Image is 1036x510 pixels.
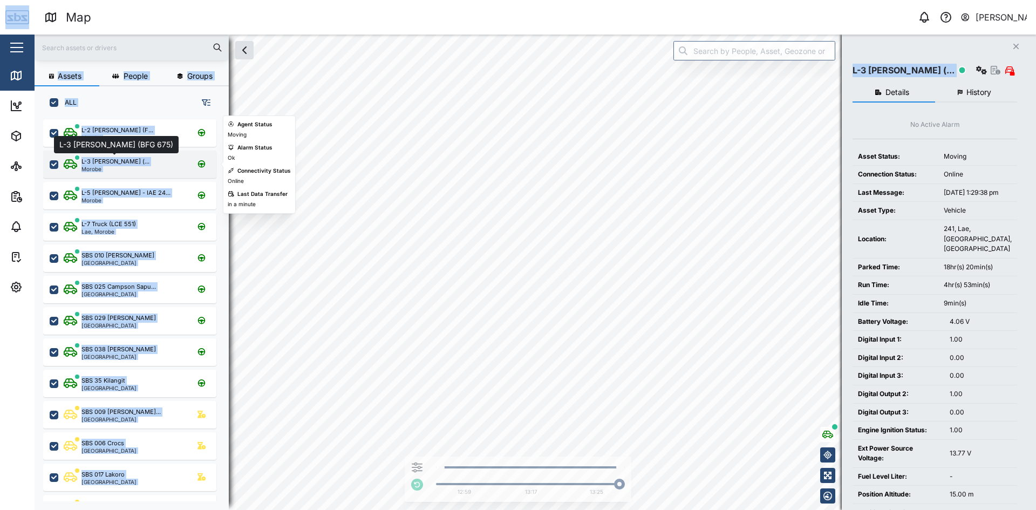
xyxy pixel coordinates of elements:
div: 4.06 V [950,317,1012,327]
div: Digital Input 3: [858,371,939,381]
span: Assets [58,72,81,80]
div: SBS 029 [PERSON_NAME] [81,314,156,323]
span: Details [885,89,909,96]
div: 4hr(s) 53min(s) [944,280,1012,290]
div: 241, Lae, [GEOGRAPHIC_DATA], [GEOGRAPHIC_DATA] [944,224,1012,254]
div: Reports [28,191,65,202]
div: Fuel Level Liter: [858,472,939,482]
div: Map [28,70,52,81]
div: SBS 025 Campson Sapu... [81,282,156,291]
div: 0.00 [950,407,1012,418]
input: Search assets or drivers [41,39,222,56]
div: [GEOGRAPHIC_DATA] [81,291,156,297]
div: Parked Time: [858,262,933,273]
div: L-5 [PERSON_NAME] - IAE 24... [81,188,171,198]
div: Digital Output 3: [858,407,939,418]
div: L-3 [PERSON_NAME] (... [81,157,149,166]
div: [GEOGRAPHIC_DATA] [81,354,156,359]
div: [GEOGRAPHIC_DATA] [81,448,137,453]
div: Last Data Transfer [237,190,288,199]
div: L-3 [PERSON_NAME] (... [853,64,955,77]
div: Connection Status: [858,169,933,180]
img: Main Logo [5,5,29,29]
span: People [124,72,148,80]
div: [DATE] 1:29:38 pm [944,188,1012,198]
div: 13:25 [590,488,603,497]
div: grid [43,115,228,501]
div: 13:17 [525,488,537,497]
div: SBS 006 Crocs [81,439,124,448]
div: [PERSON_NAME] [976,11,1027,24]
div: SBS 009 [PERSON_NAME]... [81,407,161,417]
div: Location: [858,234,933,244]
div: Online [944,169,1012,180]
div: [GEOGRAPHIC_DATA] [81,260,154,266]
div: Digital Input 2: [858,353,939,363]
span: History [966,89,991,96]
div: Settings [28,281,66,293]
div: 0.00 [950,353,1012,363]
div: SBS 017 Lakoro [81,470,125,479]
button: [PERSON_NAME] [960,10,1027,25]
div: Ok [228,154,235,162]
div: 0.00 [950,371,1012,381]
div: 1.00 [950,425,1012,436]
div: Digital Output 2: [858,389,939,399]
div: Map [66,8,91,27]
div: Idle Time: [858,298,933,309]
div: Morobe [81,198,171,203]
div: [GEOGRAPHIC_DATA] [81,385,137,391]
div: SBS 35 Kilangit [81,376,125,385]
div: Alarm Status [237,144,272,152]
div: Run Time: [858,280,933,290]
div: No Active Alarm [910,120,960,130]
div: Alarms [28,221,62,233]
div: Moving [228,131,247,139]
div: 15.00 m [950,489,1012,500]
span: Groups [187,72,213,80]
div: [GEOGRAPHIC_DATA] [81,323,156,328]
div: 1.00 [950,335,1012,345]
div: L-7 Truck (LCE 551) [81,220,136,229]
div: SBS 010 [PERSON_NAME] [81,251,154,260]
div: 18hr(s) 20min(s) [944,262,1012,273]
div: Vehicle [944,206,1012,216]
div: Engine Ignition Status: [858,425,939,436]
div: 13.77 V [950,448,1012,459]
input: Search by People, Asset, Geozone or Place [673,41,835,60]
label: ALL [58,98,77,107]
div: Morobe [81,135,153,140]
div: Online [228,177,244,186]
div: - [950,472,1012,482]
div: Connectivity Status [237,167,291,175]
div: Battery Voltage: [858,317,939,327]
div: Last Message: [858,188,933,198]
div: Position Altitude: [858,489,939,500]
div: Sites [28,160,54,172]
div: Ext Power Source Voltage: [858,444,939,464]
div: 12:59 [458,488,471,497]
div: Moving [944,152,1012,162]
canvas: Map [35,35,1036,510]
div: 9min(s) [944,298,1012,309]
div: [GEOGRAPHIC_DATA] [81,417,161,422]
div: Lae, Morobe [81,229,136,234]
div: in a minute [228,200,256,209]
div: L-2 [PERSON_NAME] (F... [81,126,153,135]
div: Agent Status [237,120,272,129]
div: Dashboard [28,100,77,112]
div: 1.00 [950,389,1012,399]
div: Digital Input 1: [858,335,939,345]
div: SBS 038 [PERSON_NAME] [81,345,156,354]
div: Morobe [81,166,149,172]
div: [GEOGRAPHIC_DATA] [81,479,137,485]
div: Assets [28,130,62,142]
div: Asset Type: [858,206,933,216]
div: Tasks [28,251,58,263]
div: Asset Status: [858,152,933,162]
